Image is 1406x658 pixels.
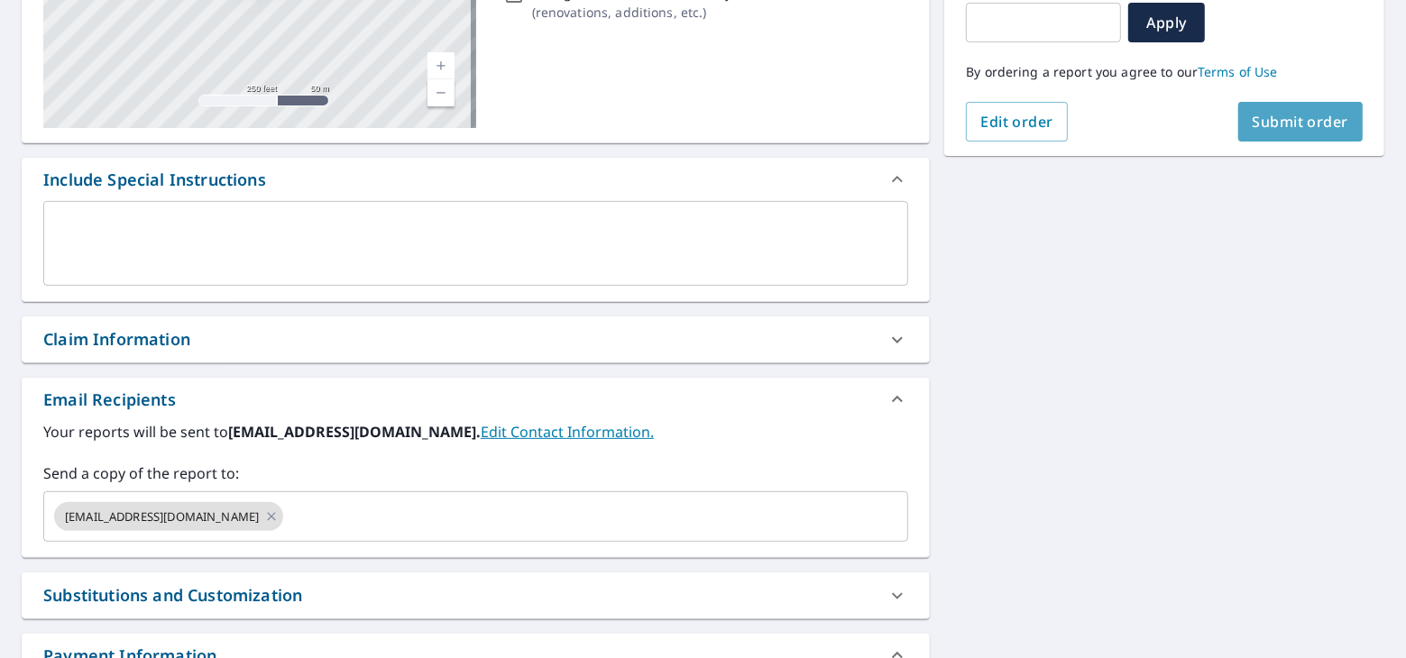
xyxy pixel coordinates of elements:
div: Email Recipients [43,388,176,412]
a: Terms of Use [1198,63,1278,80]
div: Claim Information [22,316,930,362]
label: Your reports will be sent to [43,421,908,443]
div: Include Special Instructions [22,158,930,201]
div: [EMAIL_ADDRESS][DOMAIN_NAME] [54,502,283,531]
span: Submit order [1253,112,1349,132]
label: Send a copy of the report to: [43,462,908,484]
span: Apply [1143,13,1190,32]
span: Edit order [980,112,1053,132]
div: Substitutions and Customization [43,583,302,608]
a: EditContactInfo [481,422,654,442]
p: By ordering a report you agree to our [966,64,1363,80]
div: Email Recipients [22,378,930,421]
span: [EMAIL_ADDRESS][DOMAIN_NAME] [54,508,270,525]
b: [EMAIL_ADDRESS][DOMAIN_NAME]. [228,422,481,442]
a: Current Level 17, Zoom In [427,52,455,79]
button: Apply [1128,3,1205,42]
div: Include Special Instructions [43,168,266,192]
button: Submit order [1238,102,1364,142]
p: ( renovations, additions, etc. ) [532,3,758,22]
a: Current Level 17, Zoom Out [427,79,455,106]
div: Substitutions and Customization [22,572,930,618]
button: Edit order [966,102,1068,142]
div: Claim Information [43,327,190,352]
